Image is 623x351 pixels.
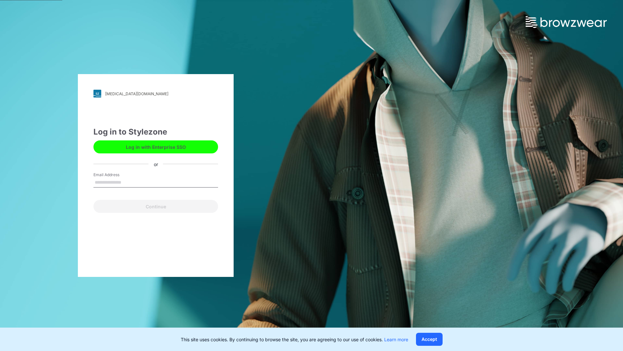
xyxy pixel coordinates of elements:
[105,91,168,96] div: [MEDICAL_DATA][DOMAIN_NAME]
[93,126,218,138] div: Log in to Stylezone
[149,161,163,167] div: or
[93,172,139,178] label: Email Address
[416,333,443,346] button: Accept
[93,90,218,97] a: [MEDICAL_DATA][DOMAIN_NAME]
[384,337,408,342] a: Learn more
[93,140,218,153] button: Log in with Enterprise SSO
[526,16,607,28] img: browzwear-logo.73288ffb.svg
[181,336,408,343] p: This site uses cookies. By continuing to browse the site, you are agreeing to our use of cookies.
[93,90,101,97] img: svg+xml;base64,PHN2ZyB3aWR0aD0iMjgiIGhlaWdodD0iMjgiIHZpZXdCb3g9IjAgMCAyOCAyOCIgZmlsbD0ibm9uZSIgeG...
